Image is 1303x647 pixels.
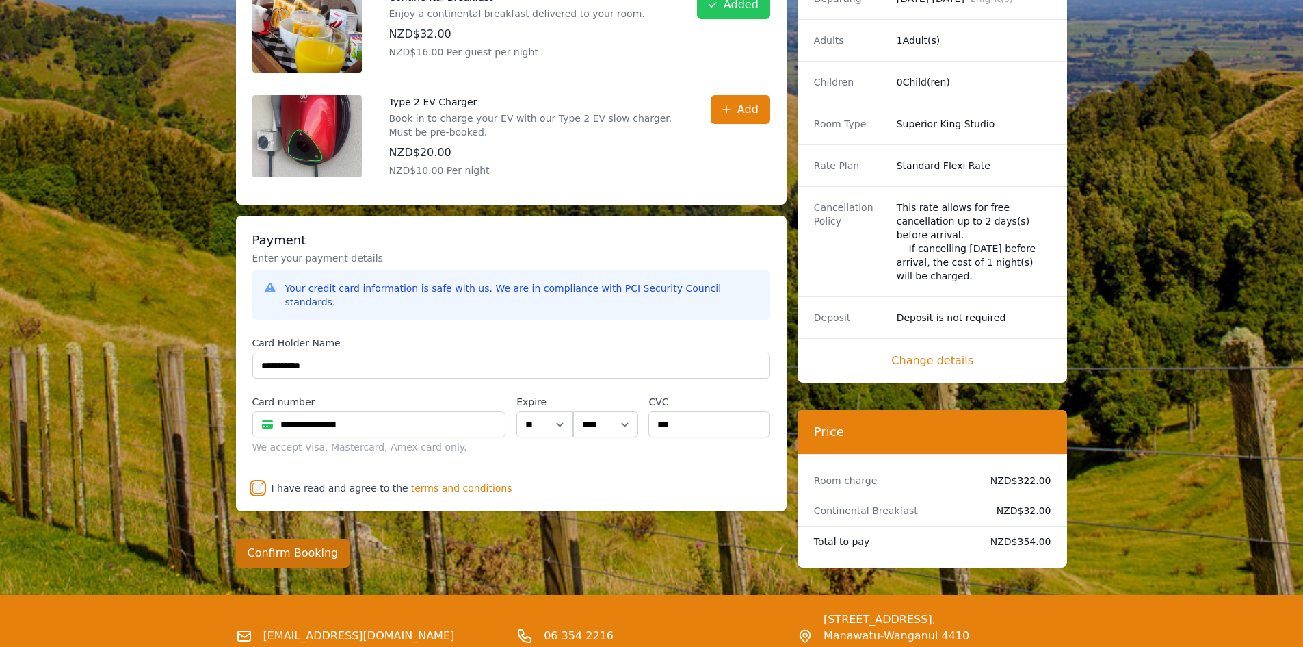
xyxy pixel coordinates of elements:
p: NZD$20.00 [389,144,683,161]
span: terms and conditions [411,481,512,495]
label: I have read and agree to the [272,483,408,494]
dt: Total to pay [814,535,969,548]
dt: Continental Breakfast [814,504,969,518]
dt: Cancellation Policy [814,201,886,283]
h3: Payment [252,232,770,249]
span: [STREET_ADDRESS], [824,611,1068,628]
dd: 0 Child(ren) [897,75,1051,89]
p: Book in to charge your EV with our Type 2 EV slow charger. Must be pre-booked. [389,112,683,139]
img: Type 2 EV Charger [252,95,362,177]
label: Card Holder Name [252,336,770,350]
dd: NZD$322.00 [979,474,1051,487]
h3: Price [814,424,1051,440]
dd: Standard Flexi Rate [897,159,1051,173]
dd: Superior King Studio [897,117,1051,131]
dd: NZD$354.00 [979,535,1051,548]
div: We accept Visa, Mastercard, Amex card only. [252,440,506,454]
dt: Deposit [814,311,886,325]
dd: NZD$32.00 [979,504,1051,518]
p: NZD$32.00 [389,26,645,42]
label: Card number [252,395,506,409]
p: Enter your payment details [252,251,770,265]
p: NZD$16.00 Per guest per night [389,45,645,59]
a: [EMAIL_ADDRESS][DOMAIN_NAME] [263,628,455,644]
span: Change details [814,353,1051,369]
label: . [573,395,637,409]
dt: Room Type [814,117,886,131]
dt: Rate Plan [814,159,886,173]
dd: 1 Adult(s) [897,34,1051,47]
span: Add [737,101,759,118]
dt: Adults [814,34,886,47]
p: NZD$10.00 Per night [389,164,683,177]
label: Expire [516,395,573,409]
div: This rate allows for free cancellation up to 2 days(s) before arrival. If cancelling [DATE] befor... [897,201,1051,283]
div: Your credit card information is safe with us. We are in compliance with PCI Security Council stan... [285,281,759,309]
button: Add [711,95,770,124]
p: Type 2 EV Charger [389,95,683,109]
p: Enjoy a continental breakfast delivered to your room. [389,7,645,21]
button: Confirm Booking [236,539,350,568]
label: CVC [648,395,769,409]
dd: Deposit is not required [897,311,1051,325]
a: 06 354 2216 [544,628,614,644]
dt: Children [814,75,886,89]
dt: Room charge [814,474,969,487]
